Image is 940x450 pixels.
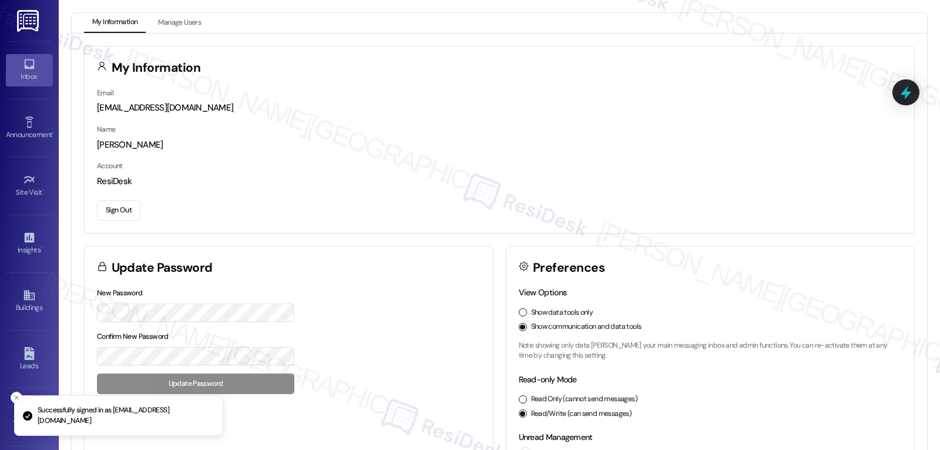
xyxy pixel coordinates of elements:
[531,409,632,419] label: Read/Write (can send messages)
[11,392,22,404] button: Close toast
[6,401,53,433] a: Templates •
[97,139,902,151] div: [PERSON_NAME]
[519,432,593,442] label: Unread Management
[6,344,53,375] a: Leads
[42,186,44,195] span: •
[531,308,593,318] label: Show data tools only
[150,13,209,33] button: Manage Users
[97,200,140,221] button: Sign Out
[533,262,605,274] h3: Preferences
[97,161,123,171] label: Account
[41,244,42,252] span: •
[6,170,53,202] a: Site Visit •
[97,175,902,188] div: ResiDesk
[519,374,577,385] label: Read-only Mode
[97,332,169,341] label: Confirm New Password
[52,129,54,137] span: •
[97,88,113,98] label: Email
[531,322,642,332] label: Show communication and data tools
[38,405,213,426] p: Successfully signed in as [EMAIL_ADDRESS][DOMAIN_NAME]
[6,228,53,259] a: Insights •
[84,13,146,33] button: My Information
[6,54,53,86] a: Inbox
[112,262,213,274] h3: Update Password
[97,288,143,298] label: New Password
[531,394,637,405] label: Read Only (cannot send messages)
[519,287,567,298] label: View Options
[519,341,902,361] p: Note: showing only data [PERSON_NAME] your main messaging inbox and admin functions. You can re-a...
[97,102,902,114] div: [EMAIL_ADDRESS][DOMAIN_NAME]
[97,125,116,134] label: Name
[112,62,201,74] h3: My Information
[17,10,41,32] img: ResiDesk Logo
[6,285,53,317] a: Buildings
